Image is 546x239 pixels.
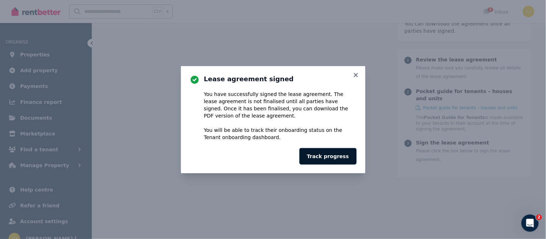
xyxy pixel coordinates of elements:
[204,91,357,141] div: You have successfully signed the lease agreement. The lease agreement is . Once it has been final...
[204,98,338,111] span: not finalised until all parties have signed
[204,75,357,83] h3: Lease agreement signed
[536,215,542,220] span: 2
[299,148,356,165] button: Track progress
[204,127,357,141] p: You will be able to track their onboarding status on the Tenant onboarding dashboard.
[522,215,539,232] iframe: Intercom live chat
